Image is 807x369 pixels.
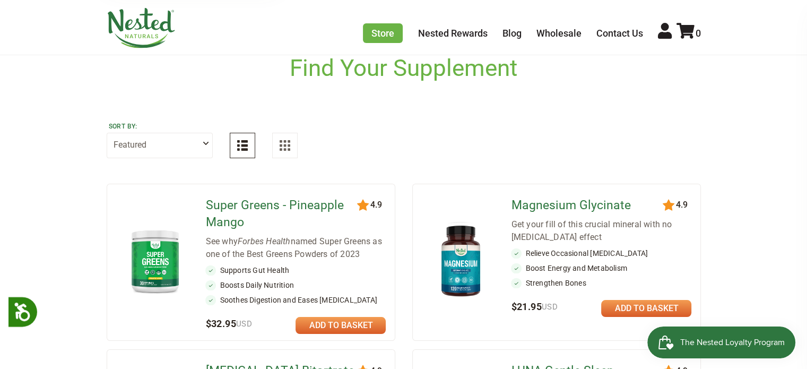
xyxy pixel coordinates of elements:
[109,122,211,131] label: Sort by:
[205,280,386,290] li: Boosts Daily Nutrition
[238,236,291,246] em: Forbes Health
[502,28,522,39] a: Blog
[647,327,796,358] iframe: Button to open loyalty program pop-up
[363,23,403,43] a: Store
[511,278,691,288] li: Strengthen Bones
[205,197,359,231] a: Super Greens - Pineapple Mango
[40,63,95,70] div: Domain Overview
[596,28,643,39] a: Contact Us
[29,62,37,70] img: tab_domain_overview_orange.svg
[17,28,25,36] img: website_grey.svg
[205,295,386,305] li: Soothes Digestion and Eases [MEDICAL_DATA]
[236,319,252,329] span: USD
[107,8,176,48] img: Nested Naturals
[290,55,517,82] h1: Find Your Supplement
[205,265,386,276] li: Supports Gut Health
[205,318,252,329] span: $32.95
[511,197,664,214] a: Magnesium Glycinate
[117,63,179,70] div: Keywords by Traffic
[418,28,488,39] a: Nested Rewards
[124,225,186,297] img: Super Greens - Pineapple Mango
[237,140,248,151] img: List
[205,235,386,261] div: See why named Super Greens as one of the Best Greens Powders of 2023
[511,248,691,259] li: Relieve Occasional [MEDICAL_DATA]
[28,28,117,36] div: Domain: [DOMAIN_NAME]
[676,28,701,39] a: 0
[542,302,558,312] span: USD
[430,220,492,302] img: Magnesium Glycinate
[511,301,558,312] span: $21.95
[511,263,691,273] li: Boost Energy and Metabolism
[511,218,691,244] div: Get your fill of this crucial mineral with no [MEDICAL_DATA] effect
[280,140,290,151] img: Grid
[696,28,701,39] span: 0
[106,62,114,70] img: tab_keywords_by_traffic_grey.svg
[536,28,582,39] a: Wholesale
